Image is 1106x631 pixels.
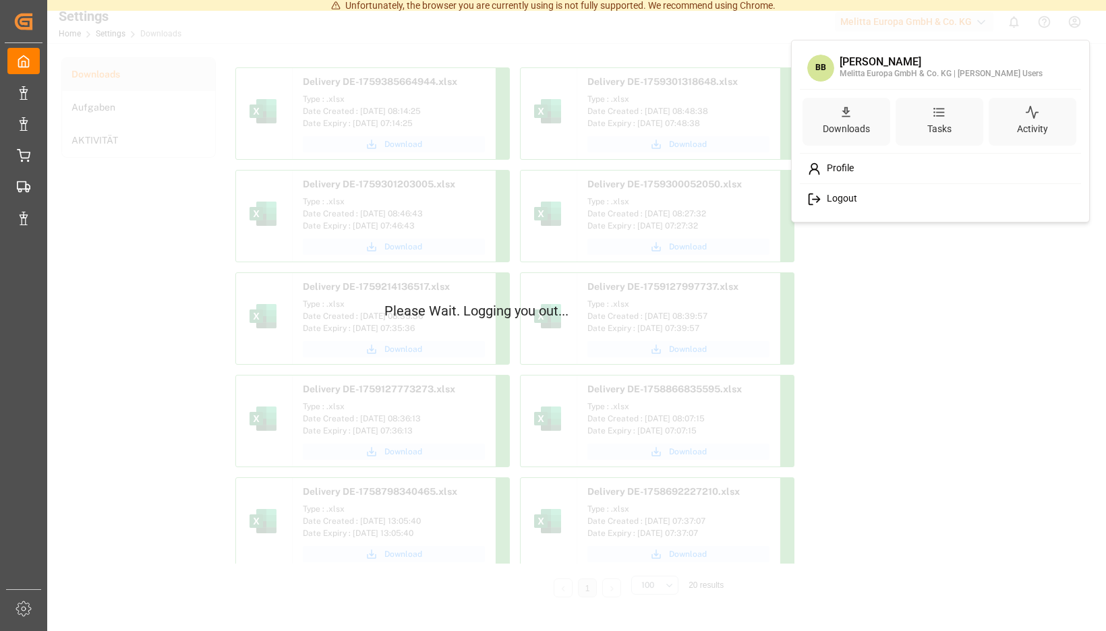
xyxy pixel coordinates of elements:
span: Profile [821,162,854,175]
div: Activity [1014,119,1051,139]
div: Tasks [925,119,954,139]
div: Melitta Europa GmbH & Co. KG | [PERSON_NAME] Users [840,68,1043,80]
div: Downloads [820,119,873,139]
span: Logout [821,193,857,205]
p: Please Wait. Logging you out... [384,301,722,321]
div: [PERSON_NAME] [840,56,1043,68]
span: BB [807,55,834,82]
